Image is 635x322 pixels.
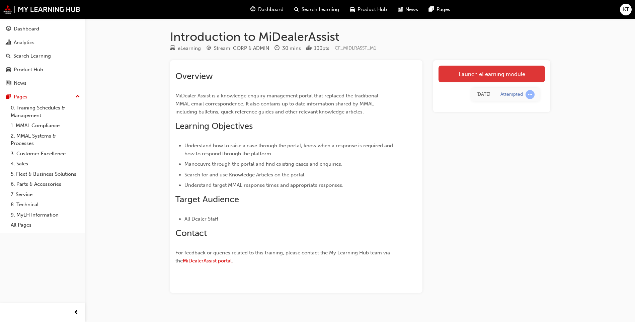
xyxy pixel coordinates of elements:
[439,66,545,82] a: Launch eLearning module
[8,103,83,120] a: 0. Training Schedules & Management
[398,5,403,14] span: news-icon
[175,194,239,205] span: Target Audience
[344,3,392,16] a: car-iconProduct Hub
[3,91,83,103] button: Pages
[14,79,26,87] div: News
[306,44,329,53] div: Points
[14,93,27,101] div: Pages
[623,6,629,13] span: KT
[6,40,11,46] span: chart-icon
[8,131,83,149] a: 2. MMAL Systems & Processes
[350,5,355,14] span: car-icon
[184,161,342,167] span: Manoeuvre through the portal and find existing cases and enquiries.
[258,6,284,13] span: Dashboard
[8,220,83,230] a: All Pages
[6,80,11,86] span: news-icon
[6,26,11,32] span: guage-icon
[3,21,83,91] button: DashboardAnalyticsSearch LearningProduct HubNews
[250,5,255,14] span: guage-icon
[175,121,253,131] span: Learning Objectives
[184,182,343,188] span: Understand target MMAL response times and appropriate responses.
[620,4,632,15] button: KT
[206,44,269,53] div: Stream
[6,53,11,59] span: search-icon
[289,3,344,16] a: search-iconSearch Learning
[245,3,289,16] a: guage-iconDashboard
[184,172,306,178] span: Search for and use Knowledge Articles on the portal.
[184,216,218,222] span: All Dealer Staff
[175,250,391,264] span: For feedback or queries related to this training, please contact the My Learning Hub team via the
[3,64,83,76] a: Product Hub
[476,91,490,98] div: Mon Sep 22 2025 08:58:46 GMT+0800 (Australian Western Standard Time)
[3,50,83,62] a: Search Learning
[232,258,233,264] span: .
[175,228,207,238] span: Contact
[392,3,423,16] a: news-iconNews
[500,91,523,98] div: Attempted
[13,52,51,60] div: Search Learning
[8,159,83,169] a: 4. Sales
[405,6,418,13] span: News
[526,90,535,99] span: learningRecordVerb_ATTEMPT-icon
[14,25,39,33] div: Dashboard
[214,45,269,52] div: Stream: CORP & ADMIN
[74,309,79,317] span: prev-icon
[183,258,232,264] a: MiDealerAssist portal
[3,5,80,14] img: mmal
[306,46,311,52] span: podium-icon
[282,45,301,52] div: 30 mins
[6,94,11,100] span: pages-icon
[358,6,387,13] span: Product Hub
[335,45,376,51] span: Learning resource code
[8,189,83,200] a: 7. Service
[170,29,550,44] h1: Introduction to MiDealerAssist
[206,46,211,52] span: target-icon
[274,46,280,52] span: clock-icon
[3,23,83,35] a: Dashboard
[184,143,394,157] span: Understand how to raise a case through the portal, know when a response is required and how to re...
[6,67,11,73] span: car-icon
[8,120,83,131] a: 1. MMAL Compliance
[436,6,450,13] span: Pages
[8,179,83,189] a: 6. Parts & Accessories
[170,46,175,52] span: learningResourceType_ELEARNING-icon
[14,39,34,47] div: Analytics
[75,92,80,101] span: up-icon
[294,5,299,14] span: search-icon
[423,3,456,16] a: pages-iconPages
[170,44,201,53] div: Type
[8,199,83,210] a: 8. Technical
[314,45,329,52] div: 100 pts
[8,149,83,159] a: 3. Customer Excellence
[8,210,83,220] a: 9. MyLH Information
[274,44,301,53] div: Duration
[3,36,83,49] a: Analytics
[175,93,380,115] span: MiDealer Assist is a knowledge enquiry management portal that replaced the traditional MMAL email...
[178,45,201,52] div: eLearning
[14,66,43,74] div: Product Hub
[3,77,83,89] a: News
[302,6,339,13] span: Search Learning
[429,5,434,14] span: pages-icon
[175,71,213,81] span: Overview
[8,169,83,179] a: 5. Fleet & Business Solutions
